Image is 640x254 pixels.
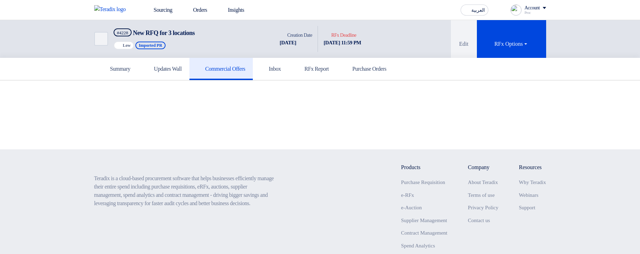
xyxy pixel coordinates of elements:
[477,20,546,58] button: RFx Options
[94,58,138,80] a: Summary
[468,163,498,172] li: Company
[94,174,275,208] p: Teradix is a cloud-based procurement software that helps businesses efficiently manage their enti...
[139,2,178,18] a: Sourcing
[494,40,528,48] div: RFx Options
[401,179,445,185] a: Purchase Requisition
[178,2,213,18] a: Orders
[280,39,312,47] div: [DATE]
[401,230,447,236] a: Contract Management
[280,32,312,39] div: Creation Date
[401,218,447,223] a: Supplier Management
[189,58,253,80] a: Commercial Offers
[519,205,535,210] a: Support
[401,243,435,248] a: Spend Analytics
[138,58,189,80] a: Updates Wall
[344,65,386,72] h5: Purchase Orders
[296,65,329,72] h5: RFx Report
[401,205,422,210] a: e-Auction
[135,42,166,49] span: Imported PR
[461,5,488,16] button: العربية
[519,179,546,185] a: Why Teradix
[253,58,288,80] a: Inbox
[519,163,546,172] li: Resources
[102,65,131,72] h5: Summary
[468,218,490,223] a: Contact us
[471,8,485,13] span: العربية
[288,58,336,80] a: RFx Report
[323,39,361,47] div: [DATE] 11:59 PM
[401,163,447,172] li: Products
[260,65,281,72] h5: Inbox
[468,192,495,198] a: Terms of use
[524,5,540,11] div: Account
[197,65,246,72] h5: Commercial Offers
[114,28,195,37] h5: New RFQ for 3 locations
[94,5,130,14] img: Teradix logo
[519,192,538,198] a: Webinars
[123,43,131,48] span: Low
[401,192,414,198] a: e-RFx
[213,2,250,18] a: Insights
[451,20,477,58] button: Edit
[468,179,498,185] a: About Teradix
[524,11,546,15] div: Proc
[133,29,195,36] span: New RFQ for 3 locations
[336,58,394,80] a: Purchase Orders
[145,65,181,72] h5: Updates Wall
[510,5,522,16] img: profile_test.png
[468,205,498,210] a: Privacy Policy
[323,32,361,39] div: RFx Deadline
[117,30,128,35] div: #4228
